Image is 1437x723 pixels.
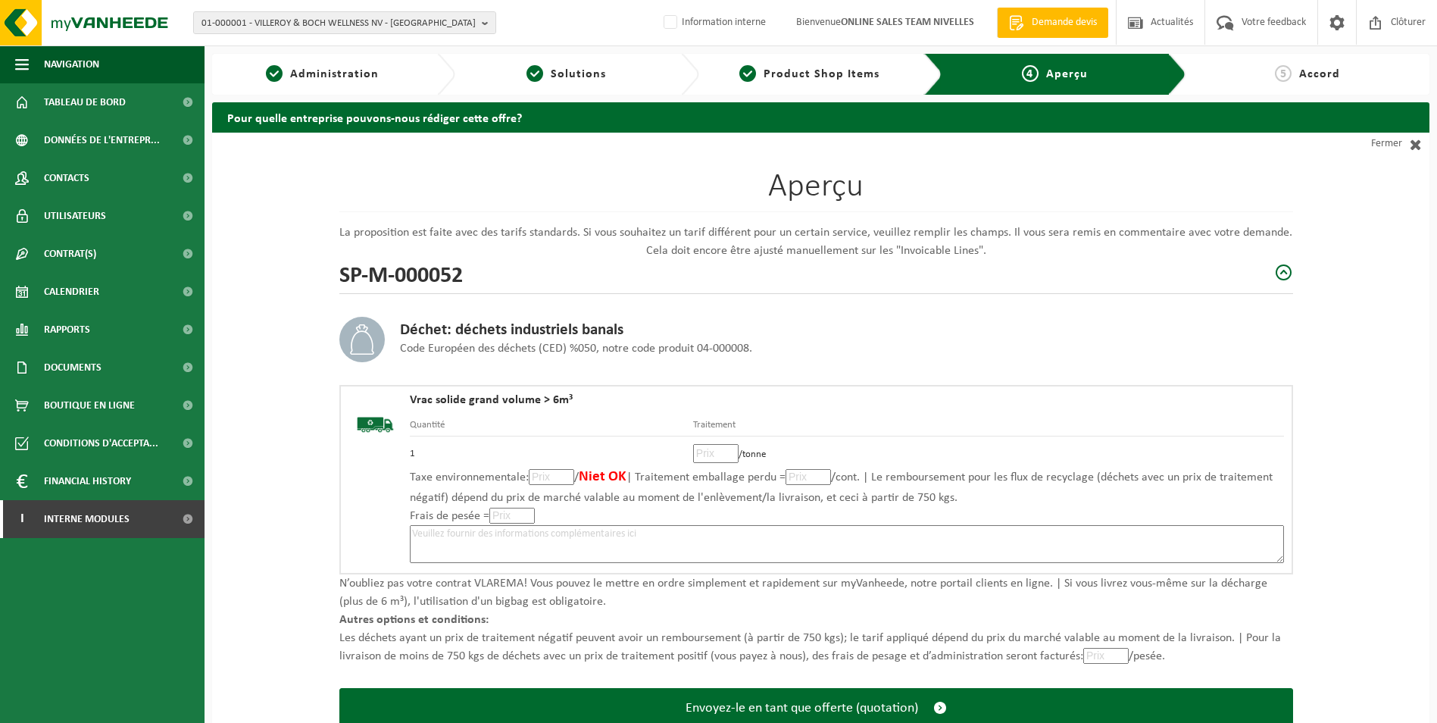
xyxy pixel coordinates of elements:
span: Utilisateurs [44,197,106,235]
img: BL-SO-LV.png [348,394,402,455]
strong: ONLINE SALES TEAM NIVELLES [841,17,974,28]
span: 5 [1275,65,1292,82]
span: 4 [1022,65,1039,82]
a: Fermer [1293,133,1429,155]
span: Solutions [551,68,606,80]
span: I [15,500,29,538]
p: N’oubliez pas votre contrat VLAREMA! Vous pouvez le mettre en ordre simplement et rapidement sur ... [339,574,1293,611]
th: Quantité [410,418,693,437]
span: Tableau de bord [44,83,126,121]
p: Taxe environnementale: / | Traitement emballage perdu = /cont. | Le remboursement pour les flux d... [410,467,1284,507]
span: Envoyez-le en tant que offerte (quotation) [686,700,918,716]
a: 1Administration [220,65,425,83]
span: Interne modules [44,500,130,538]
p: Autres options et conditions: [339,611,1293,629]
span: Navigation [44,45,99,83]
p: Frais de pesée = [410,507,1284,525]
a: 4Aperçu [954,65,1155,83]
input: Prix [693,444,739,463]
h2: SP-M-000052 [339,260,463,286]
span: Accord [1299,68,1340,80]
a: 5Accord [1194,65,1422,83]
input: Prix [489,508,535,524]
span: 01-000001 - VILLEROY & BOCH WELLNESS NV - [GEOGRAPHIC_DATA] [201,12,476,35]
span: Contrat(s) [44,235,96,273]
span: Calendrier [44,273,99,311]
span: Conditions d'accepta... [44,424,158,462]
p: Code Européen des déchets (CED) %050, notre code produit 04-000008. [400,340,752,358]
span: Aperçu [1046,68,1088,80]
span: Boutique en ligne [44,387,135,424]
td: 1 [410,437,693,467]
h3: Déchet: déchets industriels banals [400,321,752,340]
span: Demande devis [1028,15,1101,30]
p: La proposition est faite avec des tarifs standards. Si vous souhaitez un tarif différent pour un ... [339,224,1293,260]
a: 2Solutions [463,65,668,83]
span: 2 [526,65,543,82]
span: Financial History [44,462,131,500]
span: Documents [44,349,102,387]
h1: Aperçu [339,171,1293,212]
td: /tonne [693,437,1284,467]
span: 1 [266,65,283,82]
h2: Pour quelle entreprise pouvons-nous rédiger cette offre? [212,102,1429,132]
a: Demande devis [997,8,1108,38]
span: 3 [739,65,756,82]
label: Information interne [661,11,766,34]
span: Rapports [44,311,90,349]
span: Niet OK [579,470,626,484]
input: Prix [786,469,831,485]
p: Les déchets ayant un prix de traitement négatif peuvent avoir un remboursement (à partir de 750 k... [339,629,1293,665]
span: Données de l'entrepr... [44,121,160,159]
h4: Vrac solide grand volume > 6m³ [410,394,1284,406]
button: 01-000001 - VILLEROY & BOCH WELLNESS NV - [GEOGRAPHIC_DATA] [193,11,496,34]
span: Product Shop Items [764,68,879,80]
input: Prix [1083,648,1129,664]
span: Administration [290,68,379,80]
span: Contacts [44,159,89,197]
a: 3Product Shop Items [707,65,912,83]
th: Traitement [693,418,1284,437]
input: Prix [529,469,574,485]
